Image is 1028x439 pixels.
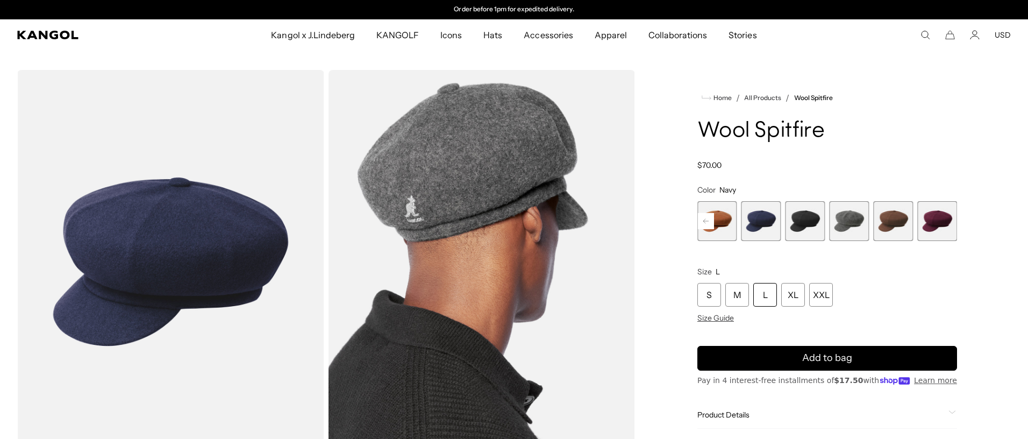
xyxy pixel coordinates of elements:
div: 6 of 8 [830,201,869,241]
span: Stories [729,19,756,51]
a: Kangol [17,31,180,39]
div: 2 of 2 [403,5,625,14]
button: USD [995,30,1011,40]
label: Dark Flannel [830,201,869,241]
div: 3 of 8 [697,201,737,241]
div: L [753,283,777,307]
a: Apparel [584,19,638,51]
p: Order before 1pm for expedited delivery. [454,5,574,14]
button: Cart [945,30,955,40]
span: Accessories [524,19,573,51]
a: Stories [718,19,767,51]
span: Home [711,94,732,102]
label: Tobacco [873,201,913,241]
a: Kangol x J.Lindeberg [260,19,366,51]
span: Product Details [697,410,944,420]
span: Size Guide [697,313,734,323]
a: Home [702,93,732,103]
span: KANGOLF [376,19,419,51]
label: Mahogany [697,201,737,241]
span: Color [697,185,716,195]
div: Announcement [403,5,625,14]
a: Wool Spitfire [794,94,833,102]
div: XL [781,283,805,307]
div: 5 of 8 [786,201,825,241]
summary: Search here [920,30,930,40]
span: Hats [483,19,502,51]
div: 4 of 8 [741,201,781,241]
span: $70.00 [697,160,722,170]
a: Account [970,30,980,40]
a: KANGOLF [366,19,430,51]
div: 7 of 8 [873,201,913,241]
button: Add to bag [697,346,957,371]
h1: Wool Spitfire [697,119,957,143]
li: / [732,91,740,104]
a: Accessories [513,19,583,51]
nav: breadcrumbs [697,91,957,104]
slideshow-component: Announcement bar [403,5,625,14]
span: Add to bag [802,351,852,365]
span: Icons [440,19,462,51]
span: Kangol x J.Lindeberg [271,19,355,51]
span: Collaborations [648,19,707,51]
span: Apparel [595,19,627,51]
div: S [697,283,721,307]
a: Collaborations [638,19,718,51]
div: 8 of 8 [917,201,957,241]
label: Navy [741,201,781,241]
li: / [781,91,789,104]
label: Black [786,201,825,241]
span: L [716,267,720,277]
span: Navy [719,185,736,195]
span: Size [697,267,712,277]
a: Hats [473,19,513,51]
a: All Products [744,94,781,102]
a: Icons [430,19,473,51]
div: XXL [809,283,833,307]
label: Vino [917,201,957,241]
div: M [725,283,749,307]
